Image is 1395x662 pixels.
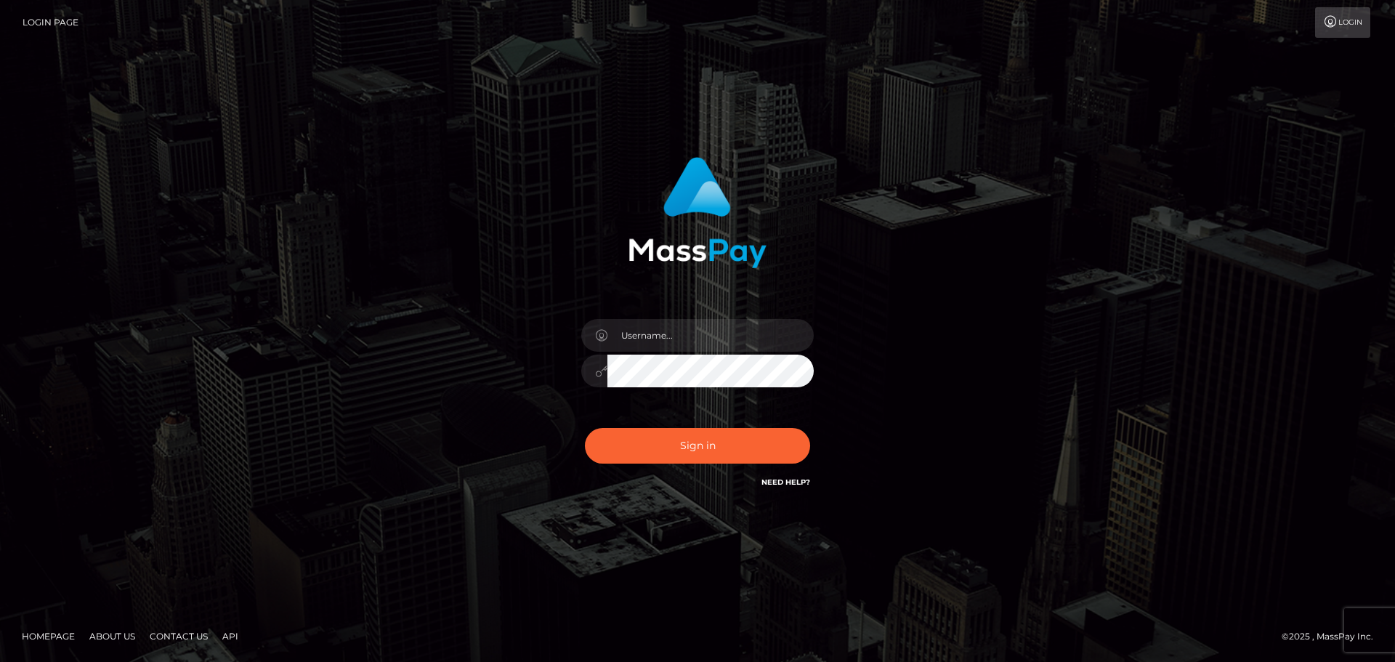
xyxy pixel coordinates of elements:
a: API [217,625,244,647]
a: About Us [84,625,141,647]
button: Sign in [585,428,810,464]
div: © 2025 , MassPay Inc. [1282,629,1384,645]
a: Contact Us [144,625,214,647]
a: Login [1315,7,1370,38]
a: Login Page [23,7,78,38]
a: Need Help? [761,477,810,487]
a: Homepage [16,625,81,647]
input: Username... [607,319,814,352]
img: MassPay Login [628,157,767,268]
